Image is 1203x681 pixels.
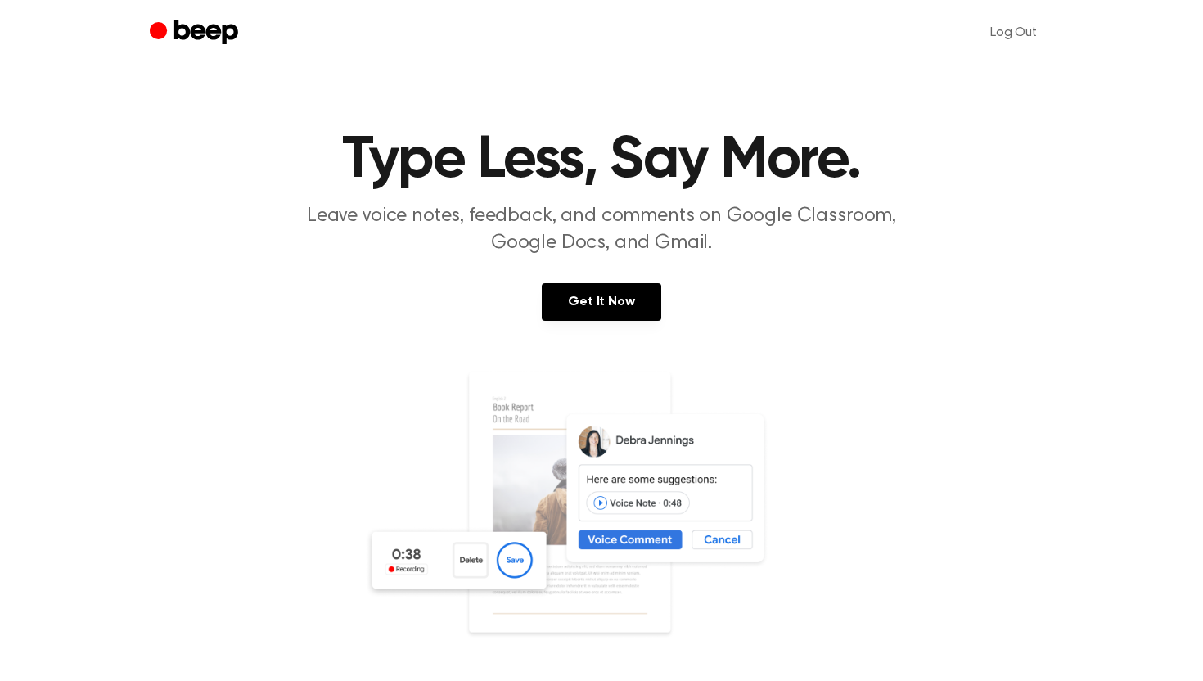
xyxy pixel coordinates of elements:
[287,203,916,257] p: Leave voice notes, feedback, and comments on Google Classroom, Google Docs, and Gmail.
[974,13,1053,52] a: Log Out
[150,17,242,49] a: Beep
[182,131,1021,190] h1: Type Less, Say More.
[542,283,660,321] a: Get It Now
